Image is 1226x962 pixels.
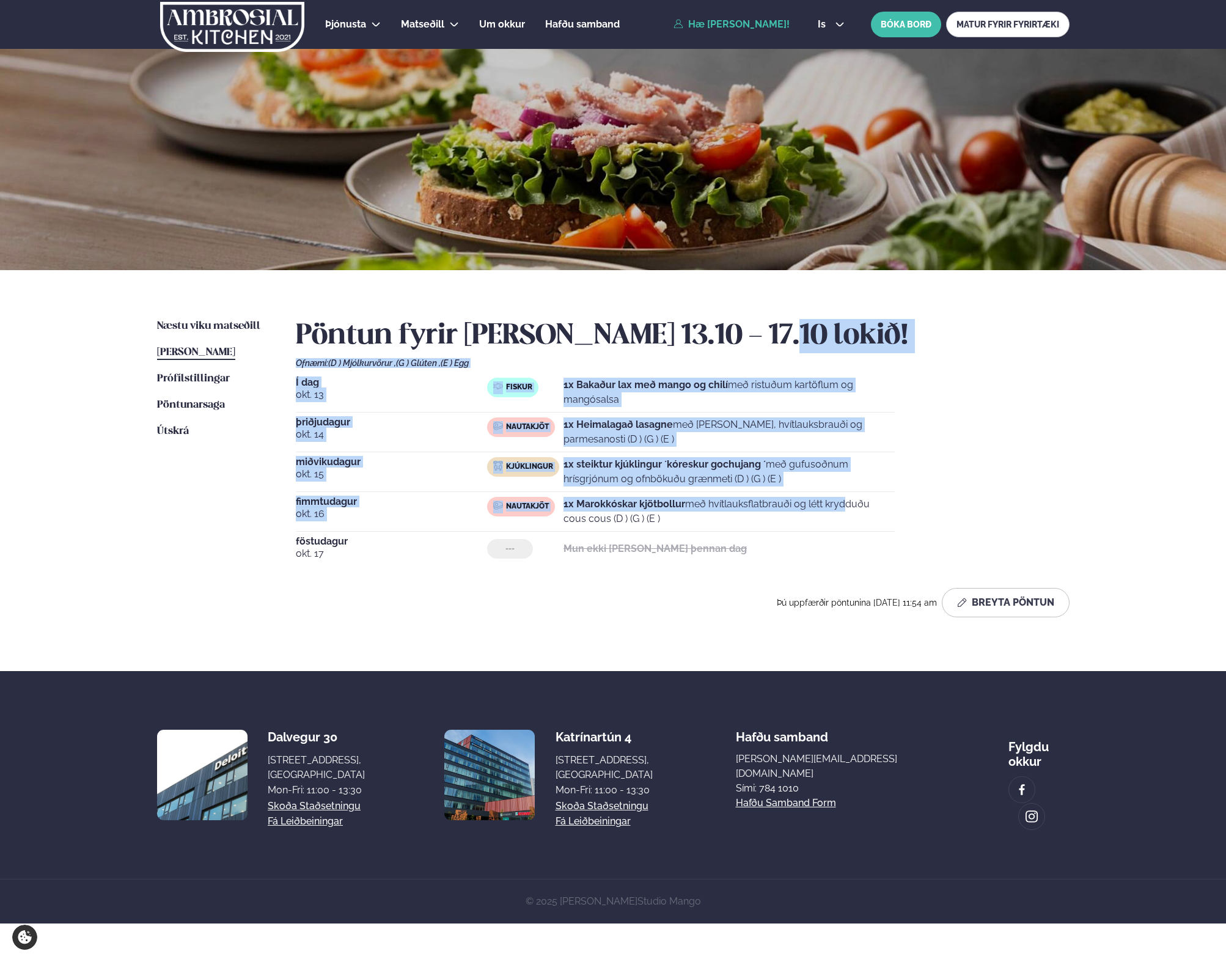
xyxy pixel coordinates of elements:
[505,544,515,554] span: ---
[674,19,790,30] a: Hæ [PERSON_NAME]!
[296,417,487,427] span: þriðjudagur
[556,730,653,744] div: Katrínartún 4
[556,814,631,829] a: Fá leiðbeiningar
[296,358,1070,368] div: Ofnæmi:
[563,379,728,391] strong: 1x Bakaður lax með mango og chilí
[493,421,503,431] img: beef.svg
[1025,810,1038,824] img: image alt
[479,17,525,32] a: Um okkur
[556,753,653,782] div: [STREET_ADDRESS], [GEOGRAPHIC_DATA]
[736,752,926,781] a: [PERSON_NAME][EMAIL_ADDRESS][DOMAIN_NAME]
[296,387,487,402] span: okt. 13
[157,347,235,358] span: [PERSON_NAME]
[563,419,673,430] strong: 1x Heimalagað lasagne
[401,17,444,32] a: Matseðill
[563,378,895,407] p: með ristuðum kartöflum og mangósalsa
[493,461,503,471] img: chicken.svg
[493,501,503,510] img: beef.svg
[268,730,365,744] div: Dalvegur 30
[563,457,895,487] p: með gufusoðnum hrísgrjónum og ofnbökuðu grænmeti (D ) (G ) (E )
[325,18,366,30] span: Þjónusta
[296,427,487,442] span: okt. 14
[545,18,620,30] span: Hafðu samband
[563,497,895,526] p: með hvítlauksflatbrauði og létt krydduðu cous cous (D ) (G ) (E )
[736,781,926,796] p: Sími: 784 1010
[268,799,361,813] a: Skoða staðsetningu
[296,507,487,521] span: okt. 16
[401,18,444,30] span: Matseðill
[563,458,766,470] strong: 1x steiktur kjúklingur ´kóreskur gochujang ´
[157,373,230,384] span: Prófílstillingar
[296,467,487,482] span: okt. 15
[506,462,553,472] span: Kjúklingur
[942,588,1070,617] button: Breyta Pöntun
[12,925,37,950] a: Cookie settings
[1015,783,1029,797] img: image alt
[157,345,235,360] a: [PERSON_NAME]
[444,730,535,820] img: image alt
[808,20,854,29] button: is
[157,398,225,413] a: Pöntunarsaga
[296,497,487,507] span: fimmtudagur
[563,543,747,554] strong: Mun ekki [PERSON_NAME] þennan dag
[296,457,487,467] span: miðvikudagur
[818,20,829,29] span: is
[545,17,620,32] a: Hafðu samband
[157,372,230,386] a: Prófílstillingar
[268,783,365,798] div: Mon-Fri: 11:00 - 13:30
[1019,804,1044,829] a: image alt
[157,424,189,439] a: Útskrá
[296,546,487,561] span: okt. 17
[157,319,260,334] a: Næstu viku matseðill
[296,319,1070,353] h2: Pöntun fyrir [PERSON_NAME] 13.10 - 17.10 lokið!
[160,2,306,52] img: logo
[563,417,895,447] p: með [PERSON_NAME], hvítlauksbrauði og parmesanosti (D ) (G ) (E )
[736,720,828,744] span: Hafðu samband
[157,730,248,820] img: image alt
[736,796,836,810] a: Hafðu samband form
[556,783,653,798] div: Mon-Fri: 11:00 - 13:30
[296,537,487,546] span: föstudagur
[1008,730,1069,769] div: Fylgdu okkur
[157,426,189,436] span: Útskrá
[157,321,260,331] span: Næstu viku matseðill
[268,753,365,782] div: [STREET_ADDRESS], [GEOGRAPHIC_DATA]
[157,400,225,410] span: Pöntunarsaga
[506,502,549,512] span: Nautakjöt
[506,422,549,432] span: Nautakjöt
[637,895,701,907] a: Studio Mango
[563,498,685,510] strong: 1x Marokkóskar kjötbollur
[526,895,701,907] span: © 2025 [PERSON_NAME]
[325,17,366,32] a: Þjónusta
[396,358,441,368] span: (G ) Glúten ,
[946,12,1070,37] a: MATUR FYRIR FYRIRTÆKI
[556,799,648,813] a: Skoða staðsetningu
[493,381,503,391] img: fish.svg
[871,12,941,37] button: BÓKA BORÐ
[441,358,469,368] span: (E ) Egg
[1009,777,1035,802] a: image alt
[268,814,343,829] a: Fá leiðbeiningar
[328,358,396,368] span: (D ) Mjólkurvörur ,
[506,383,532,392] span: Fiskur
[777,598,937,608] span: Þú uppfærðir pöntunina [DATE] 11:54 am
[479,18,525,30] span: Um okkur
[296,378,487,387] span: Í dag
